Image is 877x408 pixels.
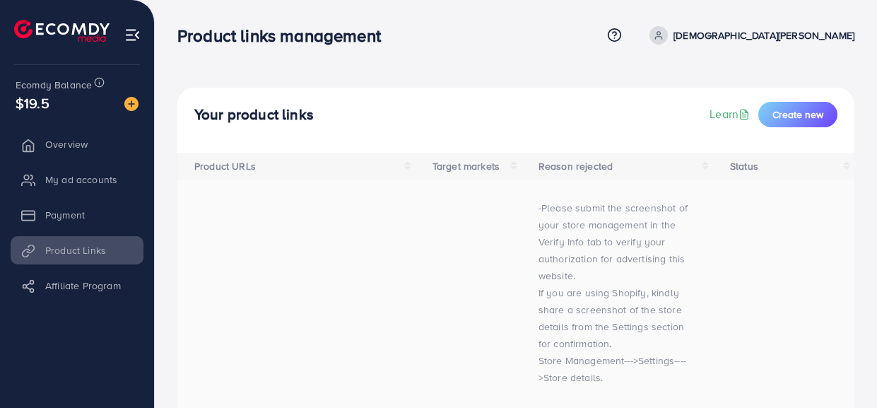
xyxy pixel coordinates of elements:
img: logo [14,20,110,42]
button: Create new [758,102,837,127]
a: [DEMOGRAPHIC_DATA][PERSON_NAME] [644,26,854,45]
span: Create new [772,107,823,122]
h3: Product links management [177,25,392,46]
img: menu [124,27,141,43]
span: $19.5 [16,93,49,113]
span: Ecomdy Balance [16,78,92,92]
img: image [124,97,139,111]
h4: Your product links [194,106,314,124]
p: [DEMOGRAPHIC_DATA][PERSON_NAME] [673,27,854,44]
a: Learn [710,106,753,122]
